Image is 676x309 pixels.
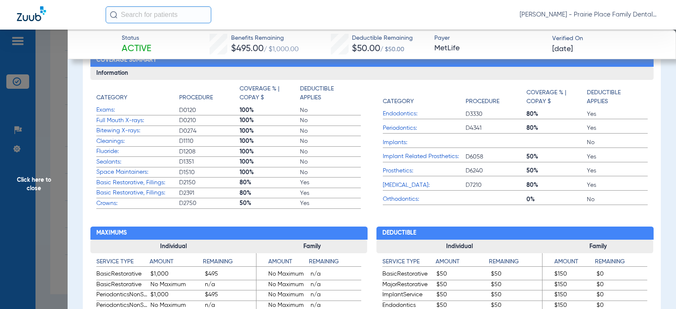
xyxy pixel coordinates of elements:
[383,124,466,133] span: Periodontics:
[90,240,257,253] h3: Individual
[466,124,526,132] span: D4341
[595,257,647,267] h4: Remaining
[203,257,256,267] h4: Remaining
[526,110,587,118] span: 80%
[309,257,361,270] app-breakdown-title: Remaining
[300,116,360,125] span: No
[466,110,526,118] span: D3330
[110,11,117,19] img: Search Icon
[466,85,526,109] app-breakdown-title: Procedure
[466,97,499,106] h4: Procedure
[352,34,413,43] span: Deductible Remaining
[383,181,466,190] span: [MEDICAL_DATA]:
[231,34,299,43] span: Benefits Remaining
[179,137,240,145] span: D1110
[376,240,543,253] h3: Individual
[179,158,240,166] span: D1351
[383,85,466,109] app-breakdown-title: Category
[587,138,647,147] span: No
[597,270,648,280] span: $0
[383,195,466,204] span: Orthodontics:
[300,106,360,115] span: No
[203,257,256,270] app-breakdown-title: Remaining
[256,270,308,280] span: No Maximum
[466,153,526,161] span: D6058
[542,280,594,290] span: $150
[256,240,367,253] h3: Family
[240,137,300,145] span: 100%
[179,93,213,102] h4: Procedure
[436,257,489,270] app-breakdown-title: Amount
[256,257,309,267] h4: Amount
[542,257,595,270] app-breakdown-title: Amount
[256,257,309,270] app-breakdown-title: Amount
[526,181,587,189] span: 80%
[205,270,256,280] span: $495
[90,227,368,240] h2: Maximums
[383,97,414,106] h4: Category
[383,152,466,161] span: Implant Related Prosthetics:
[240,106,300,115] span: 100%
[311,290,362,301] span: n/a
[205,280,256,290] span: n/a
[311,270,362,280] span: n/a
[587,110,647,118] span: Yes
[106,6,211,23] input: Search for patients
[240,85,300,105] app-breakdown-title: Coverage % | Copay $
[383,109,466,118] span: Endodontics:
[240,148,300,156] span: 100%
[96,147,179,156] span: Fluoride:
[240,85,296,102] h4: Coverage % | Copay $
[96,126,179,135] span: Bitewing X-rays:
[382,270,434,280] span: BasicRestorative
[300,137,360,145] span: No
[380,46,404,52] span: / $50.00
[436,270,488,280] span: $50
[179,116,240,125] span: D0210
[597,280,648,290] span: $0
[240,199,300,208] span: 50%
[352,44,380,53] span: $50.00
[595,257,647,270] app-breakdown-title: Remaining
[466,181,526,189] span: D7210
[587,153,647,161] span: Yes
[179,178,240,187] span: D2150
[436,280,488,290] span: $50
[300,189,360,197] span: Yes
[96,280,148,290] span: BasicRestorative
[587,195,647,204] span: No
[376,227,654,240] h2: Deductible
[179,168,240,177] span: D1510
[240,116,300,125] span: 100%
[179,189,240,197] span: D2391
[96,85,179,105] app-breakdown-title: Category
[96,168,179,177] span: Space Maintainers:
[542,240,653,253] h3: Family
[542,290,594,301] span: $150
[587,167,647,175] span: Yes
[382,280,434,290] span: MajorRestorative
[436,257,489,267] h4: Amount
[179,85,240,105] app-breakdown-title: Procedure
[256,280,308,290] span: No Maximum
[434,34,545,43] span: Payer
[309,257,361,267] h4: Remaining
[434,43,545,54] span: MetLife
[256,290,308,301] span: No Maximum
[587,181,647,189] span: Yes
[526,195,587,204] span: 0%
[491,270,542,280] span: $50
[17,6,46,21] img: Zuub Logo
[150,257,203,270] app-breakdown-title: Amount
[179,199,240,208] span: D2750
[179,127,240,135] span: D0274
[240,127,300,135] span: 100%
[90,67,654,80] h3: Information
[240,178,300,187] span: 80%
[240,158,300,166] span: 100%
[491,290,542,301] span: $50
[179,148,240,156] span: D1208
[466,167,526,175] span: D6240
[382,290,434,301] span: ImplantService
[382,257,436,267] h4: Service Type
